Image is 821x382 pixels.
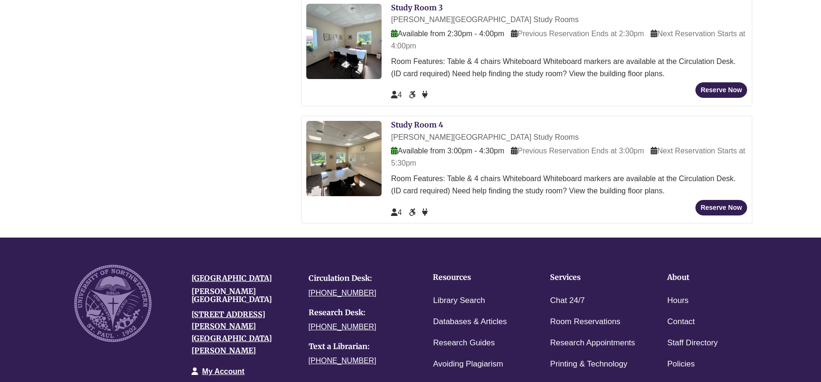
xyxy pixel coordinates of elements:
[309,274,412,283] h4: Circulation Desk:
[309,309,412,317] h4: Research Desk:
[695,82,747,98] button: Reserve Now
[695,200,747,215] button: Reserve Now
[433,273,521,282] h4: Resources
[433,336,494,350] a: Research Guides
[433,294,485,308] a: Library Search
[422,91,428,99] span: Power Available
[309,342,412,351] h4: Text a Librarian:
[391,14,747,26] div: [PERSON_NAME][GEOGRAPHIC_DATA] Study Rooms
[306,121,382,196] img: Study Room 4
[550,273,638,282] h4: Services
[391,3,443,12] a: Study Room 3
[550,294,585,308] a: Chat 24/7
[391,56,747,80] div: Room Features: Table & 4 chairs Whiteboard Whiteboard markers are available at the Circulation De...
[409,208,417,216] span: Accessible Seat/Space
[191,273,272,283] a: [GEOGRAPHIC_DATA]
[191,287,295,304] h4: [PERSON_NAME][GEOGRAPHIC_DATA]
[202,367,245,375] a: My Account
[391,173,747,197] div: Room Features: Table & 4 chairs Whiteboard Whiteboard markers are available at the Circulation De...
[391,120,443,129] a: Study Room 4
[409,91,417,99] span: Accessible Seat/Space
[391,30,745,50] span: Next Reservation Starts at 4:00pm
[550,358,627,371] a: Printing & Technology
[309,323,376,331] a: [PHONE_NUMBER]
[667,273,755,282] h4: About
[391,208,402,216] span: The capacity of this space
[309,289,376,297] a: [PHONE_NUMBER]
[550,315,620,329] a: Room Reservations
[667,315,695,329] a: Contact
[667,294,688,308] a: Hours
[391,91,402,99] span: The capacity of this space
[422,208,428,216] span: Power Available
[550,336,635,350] a: Research Appointments
[667,336,717,350] a: Staff Directory
[511,147,644,155] span: Previous Reservation Ends at 3:00pm
[191,310,272,355] a: [STREET_ADDRESS][PERSON_NAME][GEOGRAPHIC_DATA][PERSON_NAME]
[511,30,644,38] span: Previous Reservation Ends at 2:30pm
[433,358,503,371] a: Avoiding Plagiarism
[433,315,507,329] a: Databases & Articles
[667,358,695,371] a: Policies
[391,30,504,38] span: Available from 2:30pm - 4:00pm
[74,265,151,342] img: UNW seal
[391,147,504,155] span: Available from 3:00pm - 4:30pm
[391,147,745,167] span: Next Reservation Starts at 5:30pm
[391,131,747,143] div: [PERSON_NAME][GEOGRAPHIC_DATA] Study Rooms
[309,357,376,365] a: [PHONE_NUMBER]
[306,4,382,79] img: Study Room 3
